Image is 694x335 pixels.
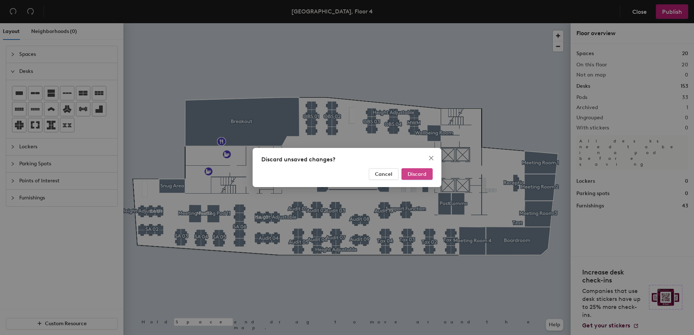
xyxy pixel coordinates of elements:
span: Discard [408,171,426,177]
div: Discard unsaved changes? [261,155,433,164]
button: Cancel [369,168,399,180]
button: Discard [401,168,433,180]
span: Cancel [375,171,392,177]
span: close [428,155,434,161]
button: Close [425,152,437,164]
span: Close [425,155,437,161]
